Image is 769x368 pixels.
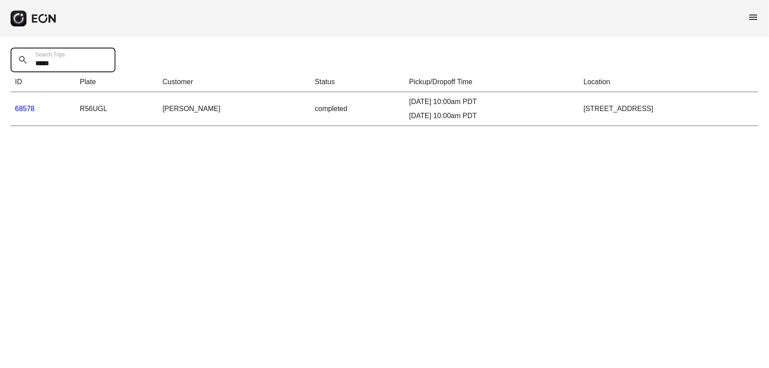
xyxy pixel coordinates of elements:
[158,92,311,126] td: [PERSON_NAME]
[35,51,65,58] label: Search Trips
[748,12,758,22] span: menu
[409,111,575,121] div: [DATE] 10:00am PDT
[75,72,158,92] th: Plate
[15,105,35,112] a: 68578
[409,97,575,107] div: [DATE] 10:00am PDT
[158,72,311,92] th: Customer
[579,92,758,126] td: [STREET_ADDRESS]
[75,92,158,126] td: R56UGL
[311,92,405,126] td: completed
[579,72,758,92] th: Location
[311,72,405,92] th: Status
[405,72,580,92] th: Pickup/Dropoff Time
[11,72,75,92] th: ID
